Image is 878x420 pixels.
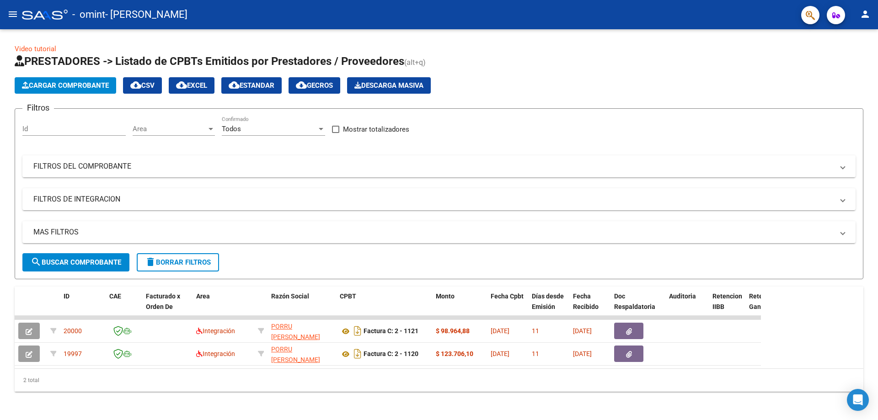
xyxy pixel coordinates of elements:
[196,327,235,335] span: Integración
[669,292,696,300] span: Auditoria
[614,292,655,310] span: Doc Respaldatoria
[271,292,309,300] span: Razón Social
[196,292,210,300] span: Area
[169,77,214,94] button: EXCEL
[33,194,834,204] mat-panel-title: FILTROS DE INTEGRACION
[222,125,241,133] span: Todos
[271,321,332,340] div: 27324727065
[573,350,592,357] span: [DATE]
[432,287,487,327] datatable-header-cell: Monto
[712,292,742,310] span: Retencion IIBB
[145,256,156,267] mat-icon: delete
[347,77,431,94] app-download-masive: Descarga masiva de comprobantes (adjuntos)
[847,389,869,411] div: Open Intercom Messenger
[532,350,539,357] span: 11
[352,324,364,338] i: Descargar documento
[354,81,423,90] span: Descarga Masiva
[176,80,187,90] mat-icon: cloud_download
[487,287,528,327] datatable-header-cell: Fecha Cpbt
[436,292,455,300] span: Monto
[340,292,356,300] span: CPBT
[15,369,863,392] div: 2 total
[15,77,116,94] button: Cargar Comprobante
[289,77,340,94] button: Gecros
[146,292,180,310] span: Facturado x Orden De
[7,9,18,20] mat-icon: menu
[64,327,82,335] span: 20000
[137,253,219,271] button: Borrar Filtros
[569,287,610,327] datatable-header-cell: Fecha Recibido
[491,327,509,335] span: [DATE]
[72,5,105,25] span: - omint
[22,81,109,90] span: Cargar Comprobante
[229,80,240,90] mat-icon: cloud_download
[106,287,142,327] datatable-header-cell: CAE
[364,328,418,335] strong: Factura C: 2 - 1121
[709,287,745,327] datatable-header-cell: Retencion IIBB
[491,292,524,300] span: Fecha Cpbt
[60,287,106,327] datatable-header-cell: ID
[130,80,141,90] mat-icon: cloud_download
[352,346,364,361] i: Descargar documento
[532,292,564,310] span: Días desde Emisión
[33,227,834,237] mat-panel-title: MAS FILTROS
[22,155,856,177] mat-expansion-panel-header: FILTROS DEL COMPROBANTE
[22,221,856,243] mat-expansion-panel-header: MAS FILTROS
[336,287,432,327] datatable-header-cell: CPBT
[142,287,193,327] datatable-header-cell: Facturado x Orden De
[749,292,780,310] span: Retención Ganancias
[31,256,42,267] mat-icon: search
[347,77,431,94] button: Descarga Masiva
[133,125,207,133] span: Area
[130,81,155,90] span: CSV
[31,258,121,266] span: Buscar Comprobante
[105,5,187,25] span: - [PERSON_NAME]
[745,287,782,327] datatable-header-cell: Retención Ganancias
[64,292,70,300] span: ID
[64,350,82,357] span: 19997
[15,55,404,68] span: PRESTADORES -> Listado de CPBTs Emitidos por Prestadores / Proveedores
[109,292,121,300] span: CAE
[15,45,56,53] a: Video tutorial
[271,344,332,363] div: 27324727065
[436,350,473,357] strong: $ 123.706,10
[145,258,211,266] span: Borrar Filtros
[22,188,856,210] mat-expansion-panel-header: FILTROS DE INTEGRACION
[296,80,307,90] mat-icon: cloud_download
[22,253,129,271] button: Buscar Comprobante
[271,323,320,340] span: PORRU [PERSON_NAME]
[573,292,599,310] span: Fecha Recibido
[193,287,254,327] datatable-header-cell: Area
[176,81,207,90] span: EXCEL
[491,350,509,357] span: [DATE]
[573,327,592,335] span: [DATE]
[665,287,709,327] datatable-header-cell: Auditoria
[229,81,274,90] span: Estandar
[196,350,235,357] span: Integración
[343,124,409,135] span: Mostrar totalizadores
[404,58,426,67] span: (alt+q)
[33,161,834,171] mat-panel-title: FILTROS DEL COMPROBANTE
[123,77,162,94] button: CSV
[268,287,336,327] datatable-header-cell: Razón Social
[271,346,320,363] span: PORRU [PERSON_NAME]
[364,351,418,358] strong: Factura C: 2 - 1120
[610,287,665,327] datatable-header-cell: Doc Respaldatoria
[860,9,871,20] mat-icon: person
[22,101,54,114] h3: Filtros
[296,81,333,90] span: Gecros
[221,77,282,94] button: Estandar
[528,287,569,327] datatable-header-cell: Días desde Emisión
[532,327,539,335] span: 11
[436,327,470,335] strong: $ 98.964,88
